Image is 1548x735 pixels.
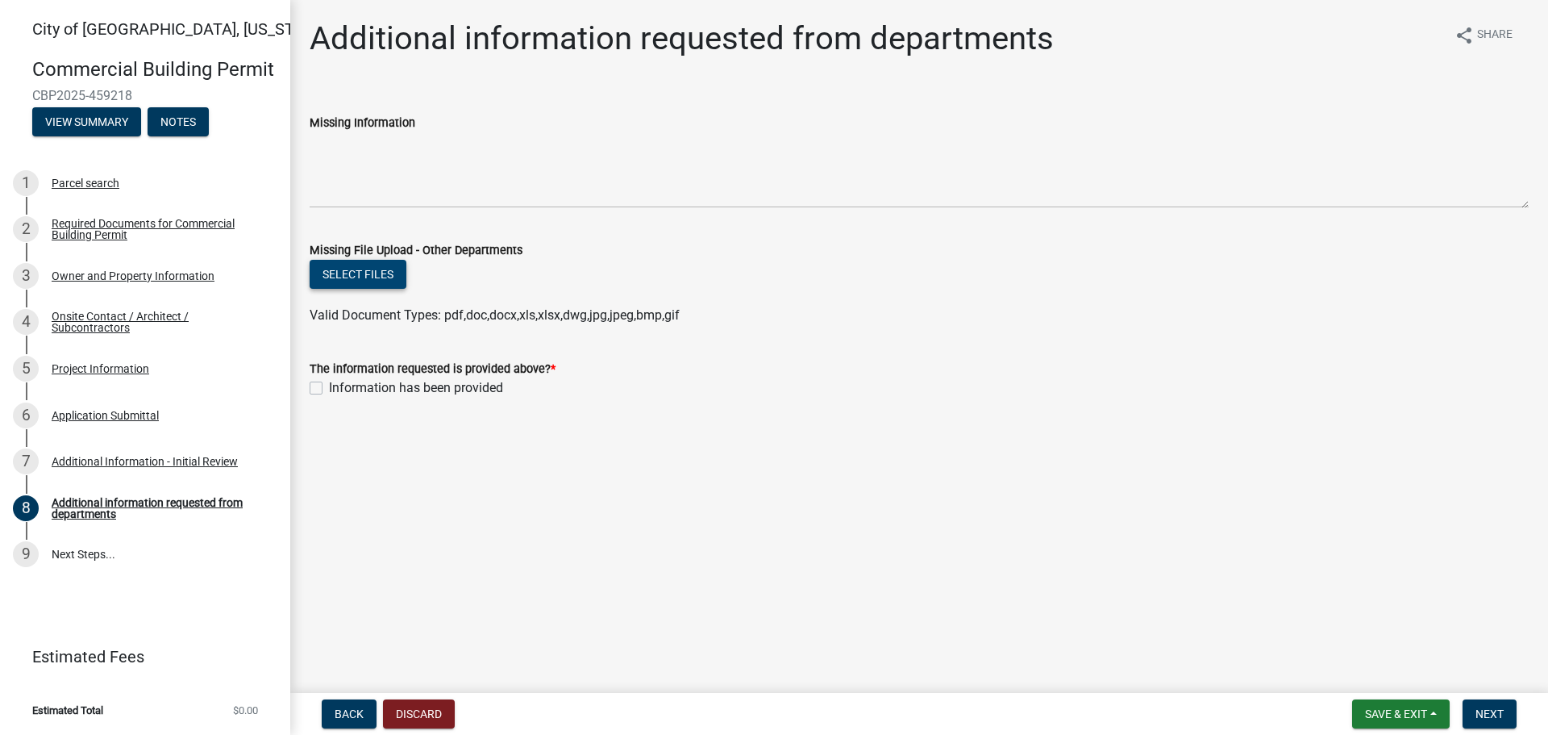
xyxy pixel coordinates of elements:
[1454,26,1474,45] i: share
[32,88,258,103] span: CBP2025-459218
[310,307,680,323] span: Valid Document Types: pdf,doc,docx,xls,xlsx,dwg,jpg,jpeg,bmp,gif
[13,170,39,196] div: 1
[310,19,1054,58] h1: Additional information requested from departments
[13,309,39,335] div: 4
[52,410,159,421] div: Application Submittal
[52,363,149,374] div: Project Information
[1477,26,1513,45] span: Share
[233,705,258,716] span: $0.00
[32,116,141,129] wm-modal-confirm: Summary
[310,260,406,289] button: Select files
[52,456,238,467] div: Additional Information - Initial Review
[52,311,264,333] div: Onsite Contact / Architect / Subcontractors
[1352,700,1450,729] button: Save & Exit
[52,497,264,520] div: Additional information requested from departments
[310,118,415,129] label: Missing Information
[32,58,277,81] h4: Commercial Building Permit
[13,263,39,289] div: 3
[13,403,39,428] div: 6
[310,245,522,257] label: Missing File Upload - Other Departments
[310,364,556,375] label: The information requested is provided above?
[148,107,209,136] button: Notes
[52,177,119,189] div: Parcel search
[322,700,377,729] button: Back
[1463,700,1517,729] button: Next
[13,641,264,673] a: Estimated Fees
[13,449,39,474] div: 7
[335,708,364,720] span: Back
[148,116,209,129] wm-modal-confirm: Notes
[1475,708,1504,720] span: Next
[13,541,39,567] div: 9
[32,705,103,716] span: Estimated Total
[32,107,141,136] button: View Summary
[329,378,503,398] label: Information has been provided
[13,495,39,521] div: 8
[52,218,264,240] div: Required Documents for Commercial Building Permit
[1442,19,1525,51] button: shareShare
[32,19,326,39] span: City of [GEOGRAPHIC_DATA], [US_STATE]
[13,216,39,242] div: 2
[1365,708,1427,720] span: Save & Exit
[383,700,455,729] button: Discard
[52,270,214,282] div: Owner and Property Information
[13,356,39,382] div: 5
